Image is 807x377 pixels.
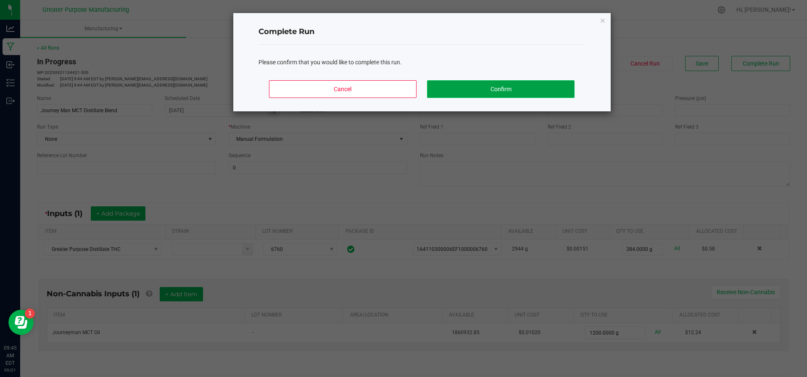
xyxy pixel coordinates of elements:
iframe: Resource center unread badge [25,308,35,319]
button: Close [600,15,606,25]
button: Confirm [427,80,574,98]
iframe: Resource center [8,310,34,335]
h4: Complete Run [258,26,585,37]
div: Please confirm that you would like to complete this run. [258,58,585,67]
button: Cancel [269,80,416,98]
